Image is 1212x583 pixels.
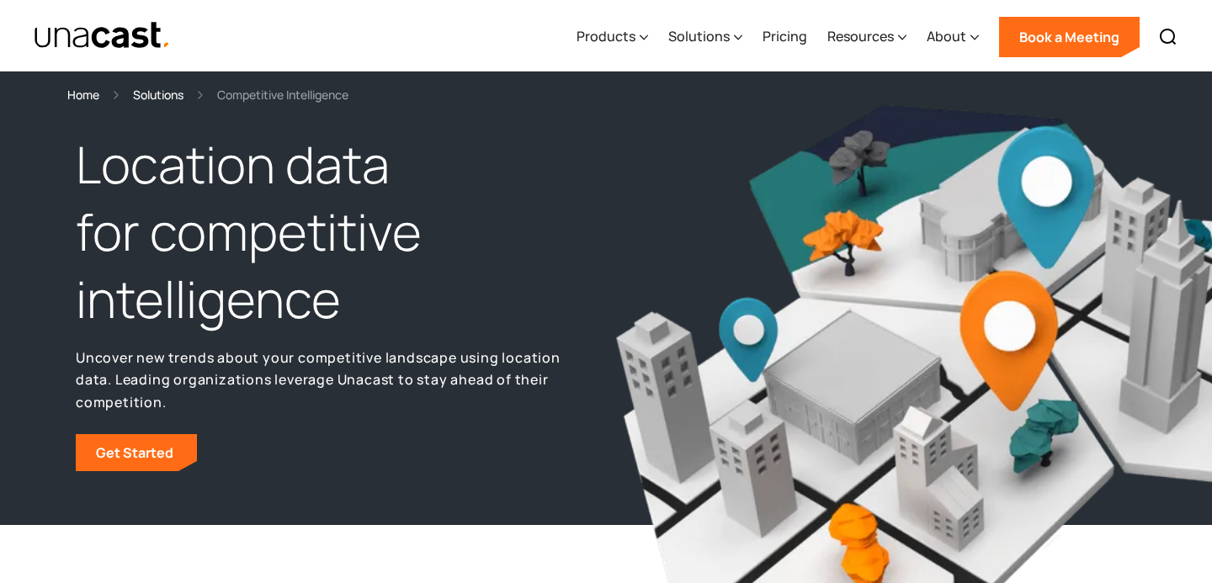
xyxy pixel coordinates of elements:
[1158,27,1178,47] img: Search icon
[76,131,598,332] h1: Location data for competitive intelligence
[668,3,742,72] div: Solutions
[67,85,99,104] a: Home
[927,26,966,46] div: About
[827,26,894,46] div: Resources
[133,85,183,104] a: Solutions
[76,347,598,414] p: Uncover new trends about your competitive landscape using location data. Leading organizations le...
[577,26,635,46] div: Products
[763,3,807,72] a: Pricing
[217,85,348,104] div: Competitive Intelligence
[827,3,906,72] div: Resources
[999,17,1140,57] a: Book a Meeting
[34,21,171,50] a: home
[668,26,730,46] div: Solutions
[34,21,171,50] img: Unacast text logo
[76,434,197,471] a: Get Started
[577,3,648,72] div: Products
[927,3,979,72] div: About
